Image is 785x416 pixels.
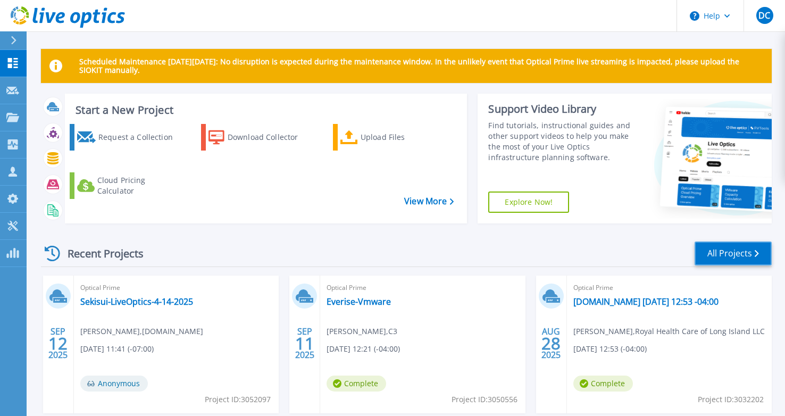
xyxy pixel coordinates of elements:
div: SEP 2025 [295,324,315,363]
span: [PERSON_NAME] , [DOMAIN_NAME] [80,326,203,337]
span: Project ID: 3052097 [205,394,271,405]
span: [DATE] 11:41 (-07:00) [80,343,154,355]
a: View More [404,196,454,206]
span: [PERSON_NAME] , C3 [327,326,397,337]
div: SEP 2025 [48,324,68,363]
span: Project ID: 3032202 [698,394,764,405]
span: Optical Prime [573,282,765,294]
span: Complete [573,376,633,392]
div: Upload Files [361,127,439,148]
div: Request a Collection [98,127,176,148]
a: Cloud Pricing Calculator [70,172,179,199]
span: Optical Prime [327,282,519,294]
span: [PERSON_NAME] , Royal Health Care of Long Island LLC [573,326,765,337]
p: Scheduled Maintenance [DATE][DATE]: No disruption is expected during the maintenance window. In t... [79,57,763,74]
h3: Start a New Project [76,104,454,116]
a: Sekisui-LiveOptics-4-14-2025 [80,296,193,307]
span: Anonymous [80,376,148,392]
span: [DATE] 12:21 (-04:00) [327,343,400,355]
div: Find tutorials, instructional guides and other support videos to help you make the most of your L... [488,120,636,163]
span: [DATE] 12:53 (-04:00) [573,343,647,355]
span: Project ID: 3050556 [452,394,517,405]
span: Complete [327,376,386,392]
a: Everise-Vmware [327,296,391,307]
a: [DOMAIN_NAME] [DATE] 12:53 -04:00 [573,296,719,307]
div: AUG 2025 [541,324,561,363]
a: Explore Now! [488,192,569,213]
span: 28 [541,339,561,348]
a: Download Collector [201,124,310,151]
span: Optical Prime [80,282,272,294]
div: Recent Projects [41,240,158,267]
a: Upload Files [333,124,442,151]
div: Support Video Library [488,102,636,116]
a: Request a Collection [70,124,179,151]
div: Download Collector [228,127,308,148]
span: 12 [48,339,68,348]
div: Cloud Pricing Calculator [97,175,176,196]
span: 11 [295,339,314,348]
a: All Projects [695,242,772,265]
span: DC [758,11,770,20]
